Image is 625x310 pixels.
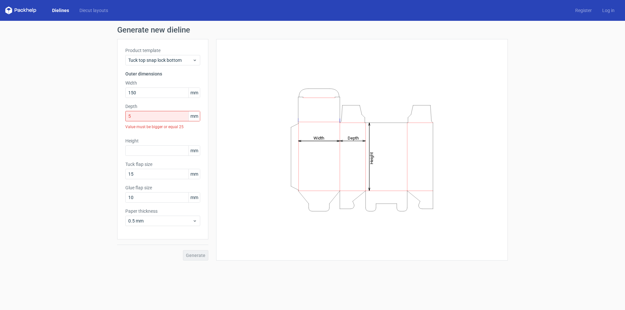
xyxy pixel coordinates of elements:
a: Register [570,7,597,14]
label: Paper thickness [125,208,200,214]
h3: Outer dimensions [125,71,200,77]
tspan: Width [313,135,324,140]
h1: Generate new dieline [117,26,508,34]
span: mm [188,111,200,121]
a: Diecut layouts [74,7,113,14]
span: 0.5 mm [128,218,192,224]
tspan: Depth [348,135,359,140]
span: mm [188,193,200,202]
label: Product template [125,47,200,54]
label: Height [125,138,200,144]
tspan: Height [369,152,374,164]
span: mm [188,169,200,179]
label: Depth [125,103,200,110]
label: Tuck flap size [125,161,200,168]
a: Dielines [47,7,74,14]
a: Log in [597,7,620,14]
span: Tuck top snap lock bottom [128,57,192,63]
span: mm [188,88,200,98]
span: mm [188,146,200,155]
label: Width [125,80,200,86]
div: Value must be bigger or equal 25 [125,121,200,132]
label: Glue flap size [125,184,200,191]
